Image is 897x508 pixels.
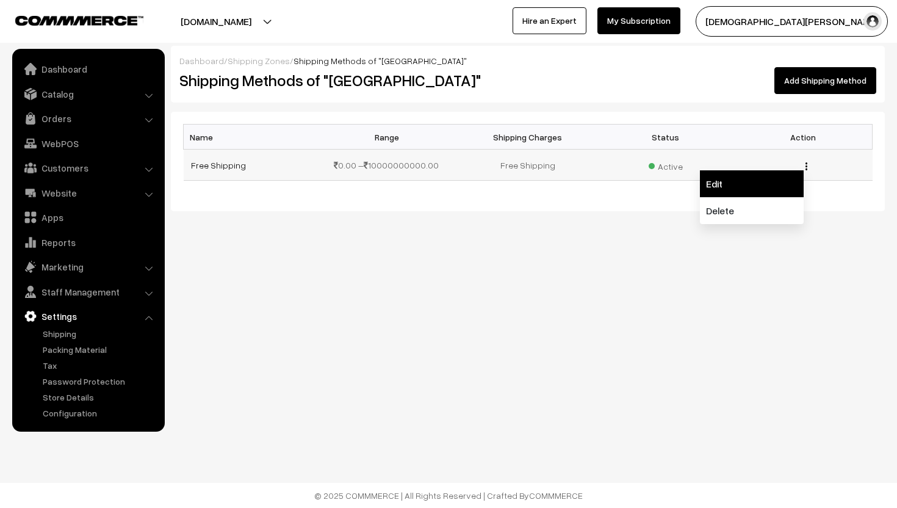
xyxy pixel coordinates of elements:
[15,256,160,278] a: Marketing
[184,125,322,150] th: Name
[15,58,160,80] a: Dashboard
[138,6,294,37] button: [DOMAIN_NAME]
[15,206,160,228] a: Apps
[179,54,876,67] div: / /
[40,375,160,388] a: Password Protection
[459,150,597,181] td: Free Shipping
[15,16,143,25] img: COMMMERCE
[597,7,680,34] a: My Subscription
[40,391,160,404] a: Store Details
[15,182,160,204] a: Website
[15,281,160,303] a: Staff Management
[40,327,160,340] a: Shipping
[774,67,876,94] a: Add Shipping Method
[735,125,873,150] th: Action
[40,407,160,419] a: Configuration
[513,7,586,34] a: Hire an Expert
[15,12,122,27] a: COMMMERCE
[459,125,597,150] th: Shipping Charges
[15,231,160,253] a: Reports
[179,71,519,90] h2: Shipping Methods of "[GEOGRAPHIC_DATA]"
[700,197,804,224] a: Delete
[321,125,459,150] th: Range
[179,56,224,66] a: Dashboard
[15,107,160,129] a: Orders
[294,56,467,66] span: Shipping Methods of "[GEOGRAPHIC_DATA]"
[191,160,246,170] a: Free Shipping
[863,12,882,31] img: user
[529,490,583,501] a: COMMMERCE
[597,125,735,150] th: Status
[696,6,888,37] button: [DEMOGRAPHIC_DATA][PERSON_NAME]
[15,132,160,154] a: WebPOS
[40,343,160,356] a: Packing Material
[228,56,290,66] a: Shipping Zones
[15,157,160,179] a: Customers
[700,170,804,197] a: Edit
[15,305,160,327] a: Settings
[40,359,160,372] a: Tax
[15,83,160,105] a: Catalog
[805,162,807,170] img: Menu
[321,150,459,181] td: 0.00 – 10000000000.00
[649,157,683,173] span: Active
